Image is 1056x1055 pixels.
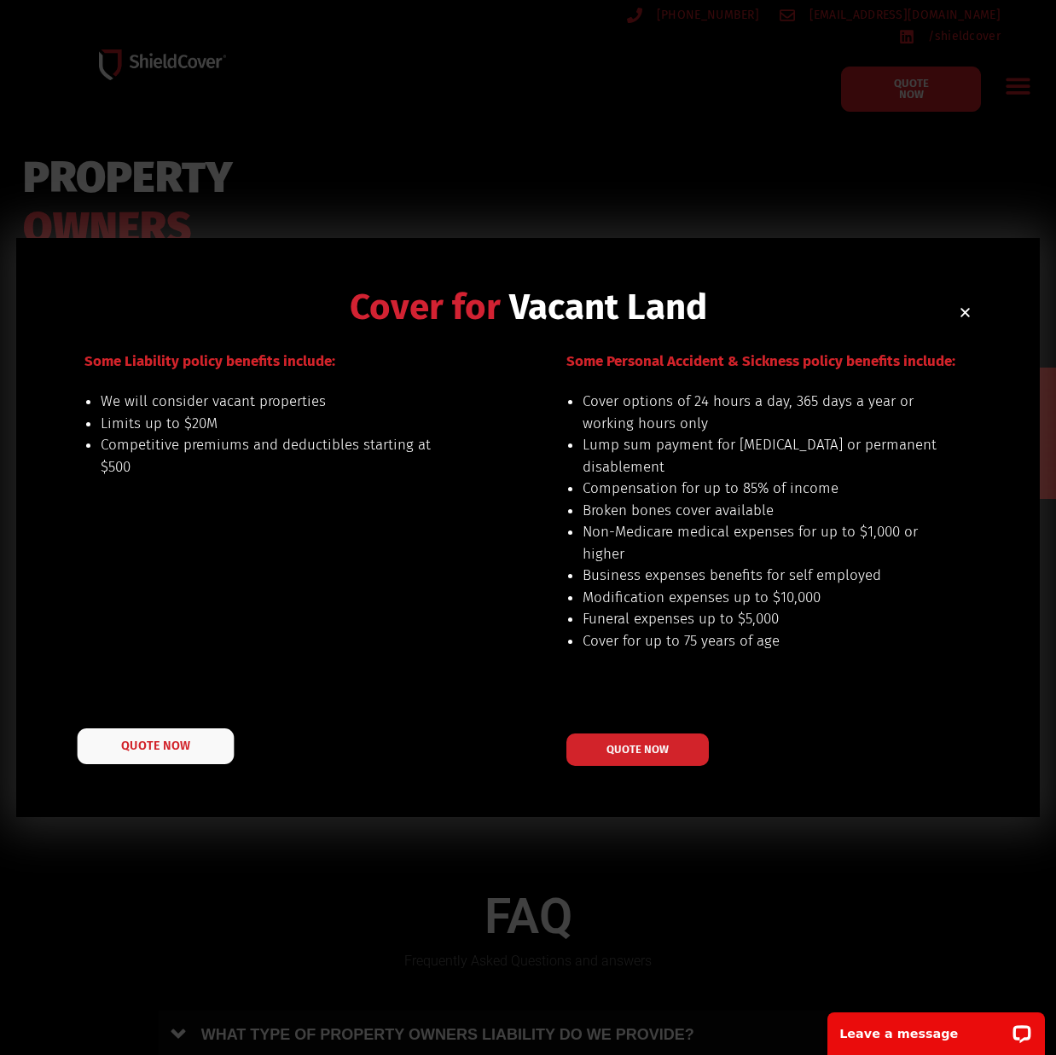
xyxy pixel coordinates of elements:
li: We will consider vacant properties [101,391,456,413]
a: QUOTE NOW [566,733,709,766]
li: Limits up to $20M [101,413,456,435]
span: Some Personal Accident & Sickness policy benefits include: [566,352,955,370]
li: Broken bones cover available [583,500,938,522]
li: Cover for up to 75 years of age [583,630,938,652]
li: Modification expenses up to $10,000 [583,587,938,609]
a: QUOTE NOW [78,728,235,764]
li: Competitive premiums and deductibles starting at $500 [101,434,456,478]
a: Close [959,306,972,319]
li: Non-Medicare medical expenses for up to $1,000 or higher [583,521,938,565]
span: Cover for [350,286,501,328]
span: Vacant Land [509,286,707,328]
iframe: LiveChat chat widget [816,1001,1056,1055]
li: Lump sum payment for [MEDICAL_DATA] or permanent disablement [583,434,938,478]
span: QUOTE NOW [606,744,669,755]
li: Compensation for up to 85% of income [583,478,938,500]
li: Funeral expenses up to $5,000 [583,608,938,630]
span: Some Liability policy benefits include: [84,352,335,370]
li: Business expenses benefits for self employed [583,565,938,587]
li: Cover options of 24 hours a day, 365 days a year or working hours only [583,391,938,434]
span: QUOTE NOW [121,739,189,751]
